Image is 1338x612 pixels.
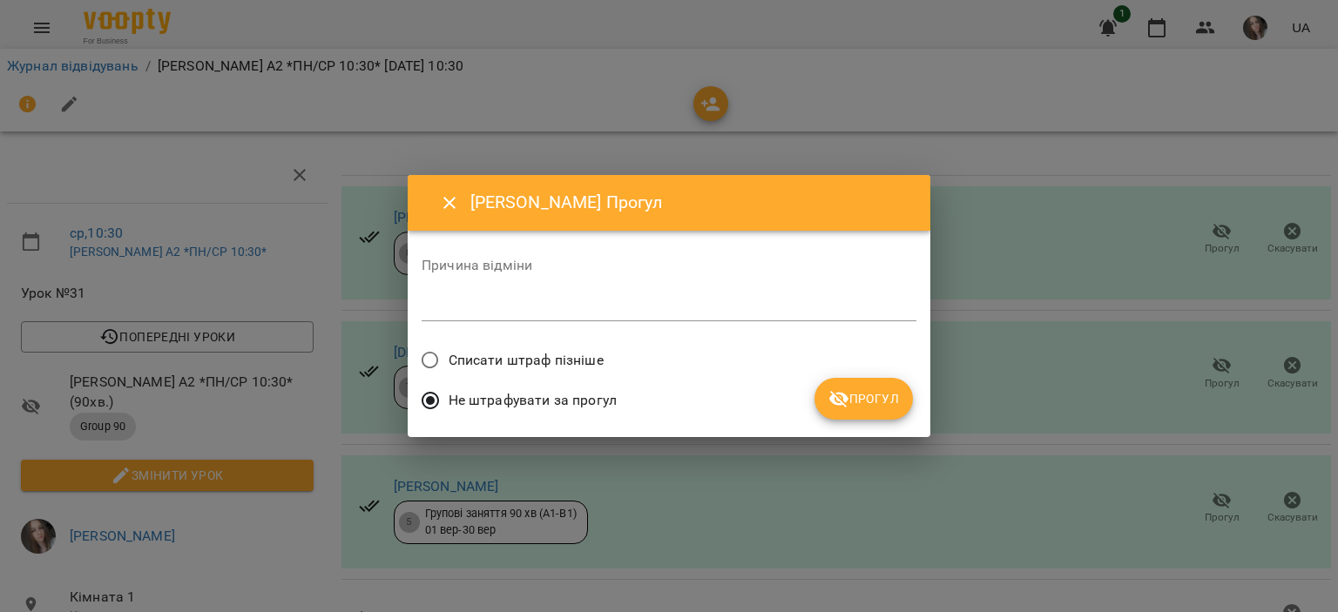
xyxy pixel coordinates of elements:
[449,350,604,371] span: Списати штраф пізніше
[422,259,916,272] label: Причина відміни
[470,189,909,216] h6: [PERSON_NAME] Прогул
[814,378,913,420] button: Прогул
[429,182,470,224] button: Close
[449,390,617,411] span: Не штрафувати за прогул
[828,388,899,409] span: Прогул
